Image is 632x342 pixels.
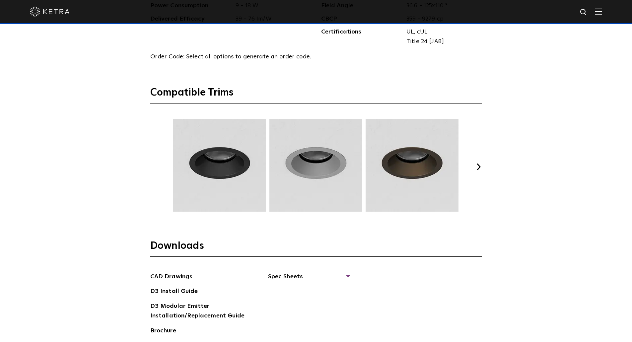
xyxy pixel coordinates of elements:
[595,8,602,15] img: Hamburger%20Nav.svg
[268,272,349,287] span: Spec Sheets
[475,164,482,170] button: Next
[321,27,402,46] span: Certifications
[150,86,482,103] h3: Compatible Trims
[186,54,311,60] span: Select all options to generate an order code.
[150,239,482,257] h3: Downloads
[365,119,459,212] img: TRM004.webp
[406,27,477,37] span: UL, cUL
[150,272,193,283] a: CAD Drawings
[172,119,267,212] img: TRM002.webp
[150,326,176,337] a: Brochure
[150,302,250,322] a: D3 Modular Emitter Installation/Replacement Guide
[30,7,70,17] img: ketra-logo-2019-white
[268,119,363,212] img: TRM003.webp
[406,37,477,46] span: Title 24 [JA8]
[580,8,588,17] img: search icon
[150,287,198,297] a: D3 Install Guide
[150,54,185,60] span: Order Code:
